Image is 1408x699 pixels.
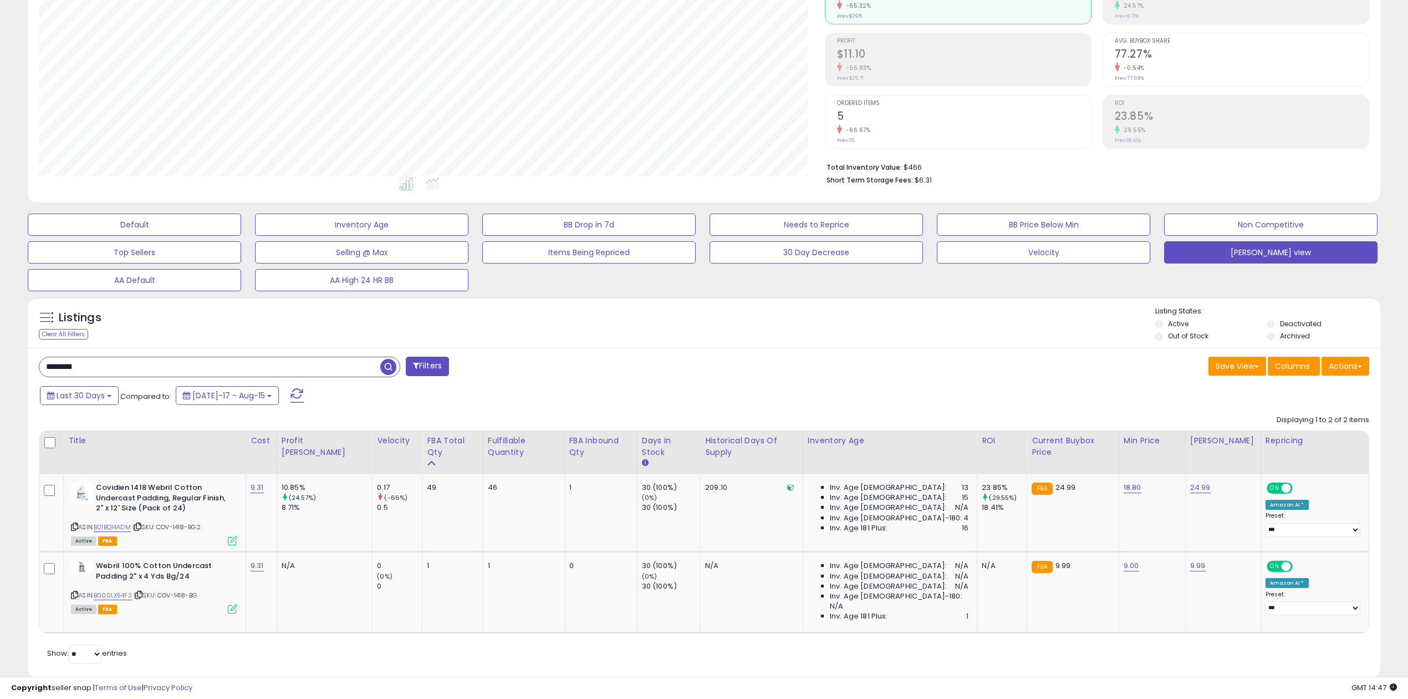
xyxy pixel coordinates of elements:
[255,241,468,264] button: Selling @ Max
[569,561,629,571] div: 0
[705,435,798,458] div: Historical Days Of Supply
[955,581,968,591] span: N/A
[1190,482,1211,493] a: 24.99
[406,357,449,376] button: Filters
[1115,13,1139,19] small: Prev: 8.71%
[94,591,132,600] a: B000LX54F2
[71,605,96,614] span: All listings currently available for purchase on Amazon
[830,483,947,493] span: Inv. Age [DEMOGRAPHIC_DATA]:
[1291,484,1309,493] span: OFF
[98,536,117,546] span: FBA
[98,605,117,614] span: FBA
[827,175,913,185] b: Short Term Storage Fees:
[982,561,1018,571] div: N/A
[1115,137,1141,144] small: Prev: 18.41%
[1120,64,1145,72] small: -0.54%
[1115,100,1369,107] span: ROI
[427,483,474,493] div: 49
[59,310,101,326] h5: Listings
[1124,560,1139,571] a: 9.00
[251,482,264,493] a: 9.31
[482,241,696,264] button: Items Being Repriced
[488,435,560,458] div: Fulfillable Quantity
[955,561,968,571] span: N/A
[251,560,264,571] a: 9.31
[482,214,696,236] button: BB Drop in 7d
[71,483,93,505] img: 31gzWJgrh3L._SL40_.jpg
[642,561,700,571] div: 30 (100%)
[1120,126,1146,134] small: 29.55%
[251,435,272,447] div: Cost
[427,561,474,571] div: 1
[830,571,947,581] span: Inv. Age [DEMOGRAPHIC_DATA]:
[962,523,968,533] span: 16
[837,75,864,82] small: Prev: $25.71
[1032,435,1114,458] div: Current Buybox Price
[134,591,197,600] span: | SKU: COV-1418-BG
[705,561,794,571] div: N/A
[1190,435,1256,447] div: [PERSON_NAME]
[28,269,241,291] button: AA Default
[1120,2,1144,10] small: 24.57%
[1266,500,1309,510] div: Amazon AI *
[255,269,468,291] button: AA High 24 HR BB
[830,591,962,601] span: Inv. Age [DEMOGRAPHIC_DATA]-180:
[982,503,1027,513] div: 18.41%
[830,601,843,611] span: N/A
[830,581,947,591] span: Inv. Age [DEMOGRAPHIC_DATA]:
[642,483,700,493] div: 30 (100%)
[982,435,1022,447] div: ROI
[176,386,279,405] button: [DATE]-17 - Aug-15
[1277,415,1369,426] div: Displaying 1 to 2 of 2 items
[377,503,422,513] div: 0.5
[1055,482,1076,493] span: 24.99
[132,523,201,531] span: | SKU: COV-1418-BG.2
[830,611,888,621] span: Inv. Age 181 Plus:
[1268,484,1282,493] span: ON
[1266,591,1360,616] div: Preset:
[1280,331,1310,341] label: Archived
[1208,357,1266,376] button: Save View
[96,561,231,584] b: Webril 100% Cotton Undercast Padding 2" x 4 Yds Bg/24
[982,483,1027,493] div: 23.85%
[71,536,96,546] span: All listings currently available for purchase on Amazon
[1168,331,1208,341] label: Out of Stock
[1115,110,1369,125] h2: 23.85%
[377,572,392,581] small: (0%)
[95,682,142,693] a: Terms of Use
[289,493,316,502] small: (24.57%)
[1351,682,1397,693] span: 2025-09-15 14:47 GMT
[937,241,1150,264] button: Velocity
[830,523,888,533] span: Inv. Age 181 Plus:
[57,390,105,401] span: Last 30 Days
[705,483,794,493] div: 209.10
[282,483,372,493] div: 10.85%
[837,110,1091,125] h2: 5
[377,561,422,571] div: 0
[642,503,700,513] div: 30 (100%)
[255,214,468,236] button: Inventory Age
[837,38,1091,44] span: Profit
[94,523,131,532] a: B01BQI4ADM
[837,48,1091,63] h2: $11.10
[1155,306,1380,317] p: Listing States:
[962,483,968,493] span: 13
[962,493,968,503] span: 15
[569,483,629,493] div: 1
[830,493,947,503] span: Inv. Age [DEMOGRAPHIC_DATA]:
[1190,560,1206,571] a: 9.99
[963,513,968,523] span: 4
[11,682,52,693] strong: Copyright
[488,483,556,493] div: 46
[40,386,119,405] button: Last 30 Days
[837,13,862,19] small: Prev: $295
[1115,75,1144,82] small: Prev: 77.69%
[427,435,478,458] div: FBA Total Qty
[1291,562,1309,571] span: OFF
[1266,512,1360,537] div: Preset:
[377,483,422,493] div: 0.17
[1275,361,1310,372] span: Columns
[377,581,422,591] div: 0
[827,160,1361,173] li: $466
[642,435,696,458] div: Days In Stock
